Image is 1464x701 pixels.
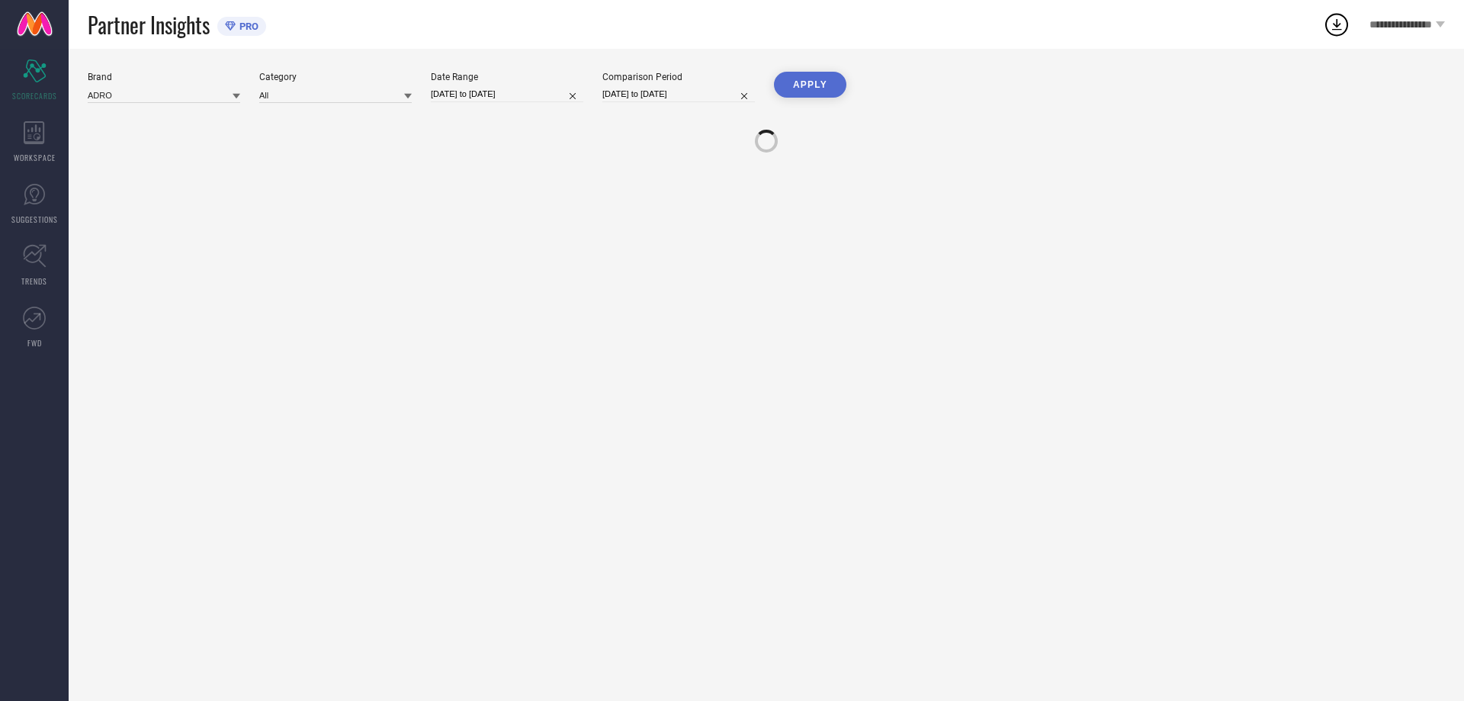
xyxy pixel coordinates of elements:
[259,72,412,82] div: Category
[14,152,56,163] span: WORKSPACE
[774,72,846,98] button: APPLY
[602,72,755,82] div: Comparison Period
[236,21,258,32] span: PRO
[27,337,42,349] span: FWD
[12,90,57,101] span: SCORECARDS
[88,9,210,40] span: Partner Insights
[21,275,47,287] span: TRENDS
[431,72,583,82] div: Date Range
[431,86,583,102] input: Select date range
[602,86,755,102] input: Select comparison period
[11,214,58,225] span: SUGGESTIONS
[88,72,240,82] div: Brand
[1323,11,1350,38] div: Open download list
